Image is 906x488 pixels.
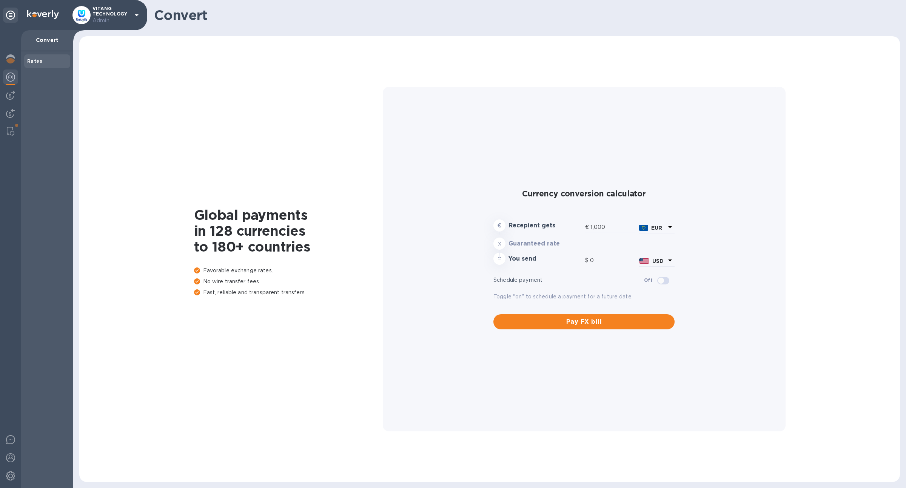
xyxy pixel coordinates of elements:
[508,222,582,229] h3: Recepient gets
[92,17,130,25] p: Admin
[154,7,894,23] h1: Convert
[493,276,644,284] p: Schedule payment
[585,255,590,266] div: $
[651,225,662,231] b: EUR
[499,317,669,326] span: Pay FX bill
[508,240,582,247] h3: Guaranteed rate
[644,277,653,283] b: Off
[194,207,383,255] h1: Global payments in 128 currencies to 180+ countries
[493,253,505,265] div: =
[498,222,501,229] strong: €
[3,8,18,23] div: Unpin categories
[6,73,15,82] img: Foreign exchange
[27,10,59,19] img: Logo
[27,58,42,64] b: Rates
[590,255,636,266] input: Amount
[194,289,383,297] p: Fast, reliable and transparent transfers.
[194,267,383,275] p: Favorable exchange rates.
[194,278,383,286] p: No wire transfer fees.
[493,314,675,329] button: Pay FX bill
[493,293,675,301] p: Toggle "on" to schedule a payment for a future date.
[27,36,67,44] p: Convert
[585,222,590,233] div: €
[652,258,664,264] b: USD
[493,238,505,250] div: x
[92,6,130,25] p: VITANG TECHNOLOGY
[493,189,675,198] h2: Currency conversion calculator
[590,222,636,233] input: Amount
[639,258,649,264] img: USD
[508,255,582,263] h3: You send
